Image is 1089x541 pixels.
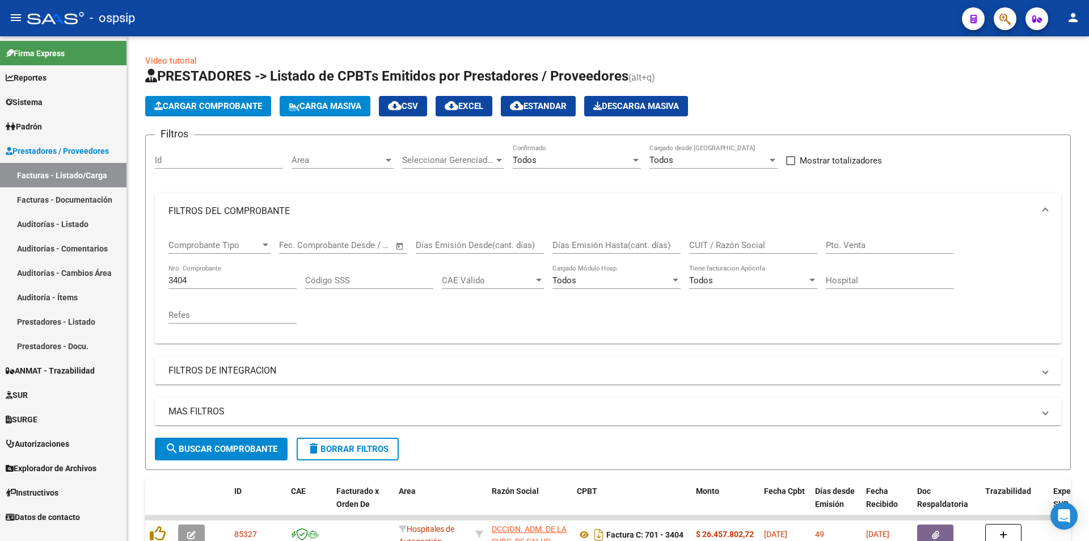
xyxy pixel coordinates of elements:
[593,101,679,111] span: Descarga Masiva
[155,126,194,142] h3: Filtros
[584,96,688,116] button: Descarga Masiva
[501,96,576,116] button: Estandar
[6,145,109,157] span: Prestadores / Proveedores
[985,487,1031,496] span: Trazabilidad
[800,154,882,167] span: Mostrar totalizadores
[155,357,1061,384] mat-expansion-panel-header: FILTROS DE INTEGRACION
[234,487,242,496] span: ID
[168,205,1034,217] mat-panel-title: FILTROS DEL COMPROBANTE
[145,96,271,116] button: Cargar Comprobante
[280,96,370,116] button: Carga Masiva
[145,56,197,66] a: Video tutorial
[913,479,981,529] datatable-header-cell: Doc Respaldatoria
[696,487,719,496] span: Monto
[577,487,597,496] span: CPBT
[764,530,787,539] span: [DATE]
[332,479,394,529] datatable-header-cell: Facturado x Orden De
[445,99,458,112] mat-icon: cloud_download
[155,193,1061,229] mat-expansion-panel-header: FILTROS DEL COMPROBANTE
[759,479,811,529] datatable-header-cell: Fecha Cpbt
[307,442,320,455] mat-icon: delete
[307,444,389,454] span: Borrar Filtros
[6,364,95,377] span: ANMAT - Trazabilidad
[292,155,383,165] span: Area
[6,389,28,401] span: SUR
[155,438,288,460] button: Buscar Comprobante
[155,398,1061,425] mat-expansion-panel-header: MAS FILTROS
[866,487,898,509] span: Fecha Recibido
[584,96,688,116] app-download-masive: Descarga masiva de comprobantes (adjuntos)
[90,6,135,31] span: - ospsip
[379,96,427,116] button: CSV
[764,487,805,496] span: Fecha Cpbt
[510,101,567,111] span: Estandar
[436,96,492,116] button: EXCEL
[165,444,277,454] span: Buscar Comprobante
[811,479,862,529] datatable-header-cell: Días desde Emisión
[981,479,1049,529] datatable-header-cell: Trazabilidad
[402,155,494,165] span: Seleccionar Gerenciador
[388,99,402,112] mat-icon: cloud_download
[9,11,23,24] mat-icon: menu
[552,275,576,286] span: Todos
[297,438,399,460] button: Borrar Filtros
[6,487,58,499] span: Instructivos
[442,275,534,286] span: CAE Válido
[326,240,381,250] input: End date
[165,442,179,455] mat-icon: search
[230,479,286,529] datatable-header-cell: ID
[862,479,913,529] datatable-header-cell: Fecha Recibido
[689,275,713,286] span: Todos
[279,240,316,250] input: Start date
[6,72,47,84] span: Reportes
[388,101,418,111] span: CSV
[487,479,572,529] datatable-header-cell: Razón Social
[291,487,306,496] span: CAE
[6,47,65,60] span: Firma Express
[1066,11,1080,24] mat-icon: person
[696,530,754,539] strong: $ 26.457.802,72
[399,487,416,496] span: Area
[866,530,889,539] span: [DATE]
[336,487,379,509] span: Facturado x Orden De
[691,479,759,529] datatable-header-cell: Monto
[445,101,483,111] span: EXCEL
[289,101,361,111] span: Carga Masiva
[234,530,257,539] span: 85327
[394,240,407,253] button: Open calendar
[6,511,80,523] span: Datos de contacto
[168,240,260,250] span: Comprobante Tipo
[606,530,683,539] strong: Factura C: 701 - 3404
[815,487,855,509] span: Días desde Emisión
[572,479,691,529] datatable-header-cell: CPBT
[6,413,37,426] span: SURGE
[628,72,655,83] span: (alt+q)
[154,101,262,111] span: Cargar Comprobante
[6,96,43,108] span: Sistema
[145,68,628,84] span: PRESTADORES -> Listado de CPBTs Emitidos por Prestadores / Proveedores
[155,229,1061,343] div: FILTROS DEL COMPROBANTE
[6,438,69,450] span: Autorizaciones
[815,530,824,539] span: 49
[168,364,1034,377] mat-panel-title: FILTROS DE INTEGRACION
[510,99,524,112] mat-icon: cloud_download
[286,479,332,529] datatable-header-cell: CAE
[492,487,539,496] span: Razón Social
[1050,502,1078,530] div: Open Intercom Messenger
[6,462,96,475] span: Explorador de Archivos
[394,479,471,529] datatable-header-cell: Area
[168,405,1034,418] mat-panel-title: MAS FILTROS
[649,155,673,165] span: Todos
[513,155,537,165] span: Todos
[6,120,42,133] span: Padrón
[917,487,968,509] span: Doc Respaldatoria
